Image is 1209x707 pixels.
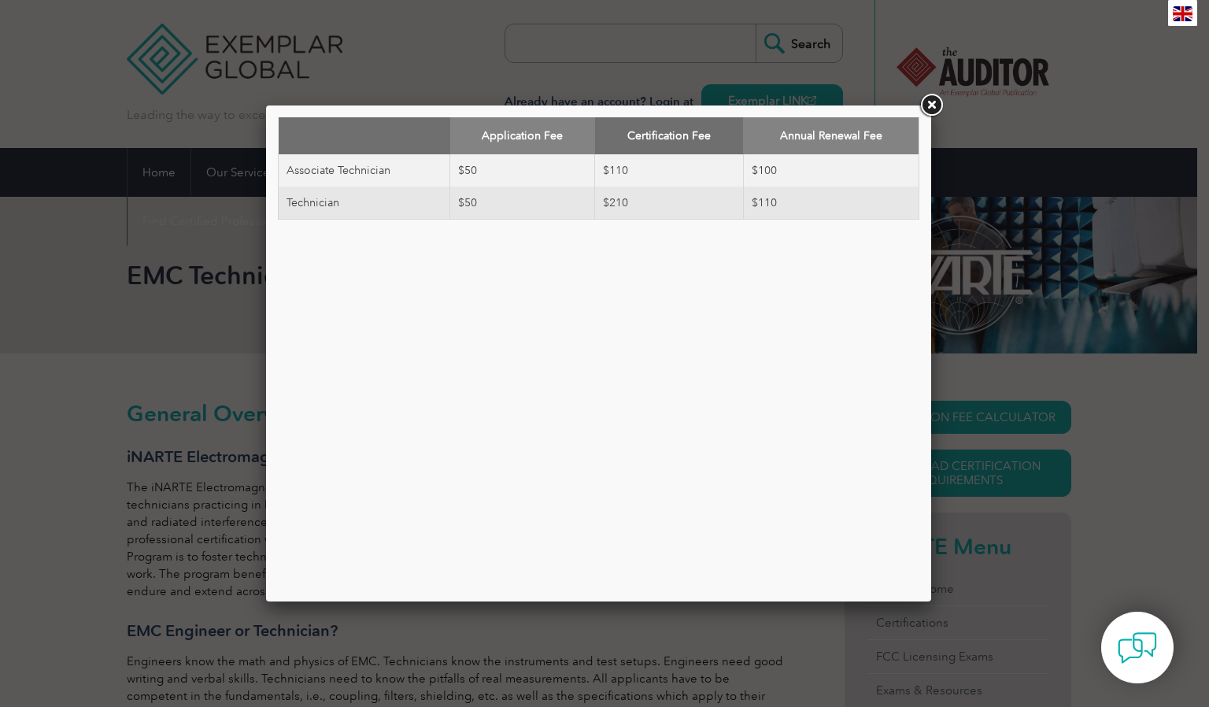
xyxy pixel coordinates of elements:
[595,187,743,220] td: $210
[743,154,919,187] td: $100
[743,187,919,220] td: $110
[450,117,595,154] th: Application Fee
[1173,6,1192,21] img: en
[595,154,743,187] td: $110
[450,187,595,220] td: $50
[743,117,919,154] th: Annual Renewal Fee
[1118,628,1157,668] img: contact-chat.png
[450,154,595,187] td: $50
[279,187,450,220] td: Technician
[595,117,743,154] th: Certification Fee
[917,91,945,120] a: Close
[279,154,450,187] td: Associate Technician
